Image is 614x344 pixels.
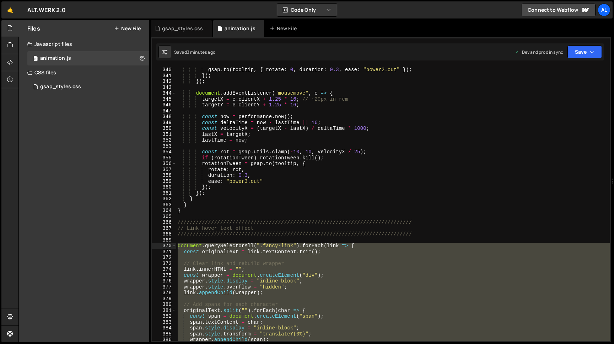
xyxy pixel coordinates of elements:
[152,143,176,149] div: 353
[152,149,176,155] div: 354
[152,132,176,138] div: 351
[187,49,215,55] div: 3 minutes ago
[152,284,176,290] div: 377
[152,290,176,296] div: 378
[40,55,71,62] div: animation.js
[152,90,176,96] div: 344
[152,261,176,267] div: 373
[152,161,176,167] div: 356
[567,46,602,58] button: Save
[152,126,176,132] div: 350
[152,231,176,237] div: 368
[152,255,176,261] div: 372
[152,278,176,284] div: 376
[152,184,176,190] div: 360
[225,25,255,32] div: animation.js
[152,243,176,249] div: 370
[27,25,40,32] h2: Files
[152,190,176,196] div: 361
[277,4,337,16] button: Code Only
[152,196,176,202] div: 362
[152,219,176,226] div: 366
[152,272,176,279] div: 375
[27,80,149,94] div: 14912/40509.css
[152,302,176,308] div: 380
[152,202,176,208] div: 363
[270,25,300,32] div: New File
[19,65,149,80] div: CSS files
[515,49,563,55] div: Dev and prod in sync
[27,6,66,14] div: ALT.WERK 2.0
[162,25,203,32] div: gsap_styles.css
[152,331,176,337] div: 385
[152,108,176,114] div: 347
[152,120,176,126] div: 349
[152,214,176,220] div: 365
[152,155,176,161] div: 355
[152,319,176,326] div: 383
[598,4,610,16] a: AL
[152,173,176,179] div: 358
[152,308,176,314] div: 381
[40,84,81,90] div: gsap_styles.css
[114,26,141,31] button: New File
[152,85,176,91] div: 343
[27,51,149,65] : 14912/38821.js
[152,249,176,255] div: 371
[152,79,176,85] div: 342
[152,313,176,319] div: 382
[152,179,176,185] div: 359
[152,167,176,173] div: 357
[152,67,176,73] div: 340
[152,325,176,331] div: 384
[152,114,176,120] div: 348
[152,96,176,102] div: 345
[522,4,596,16] a: Connect to Webflow
[152,237,176,243] div: 369
[152,226,176,232] div: 367
[152,266,176,272] div: 374
[152,337,176,343] div: 386
[152,137,176,143] div: 352
[152,73,176,79] div: 341
[152,208,176,214] div: 364
[33,56,38,62] span: 0
[1,1,19,18] a: 🤙
[152,102,176,108] div: 346
[152,296,176,302] div: 379
[174,49,215,55] div: Saved
[19,37,149,51] div: Javascript files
